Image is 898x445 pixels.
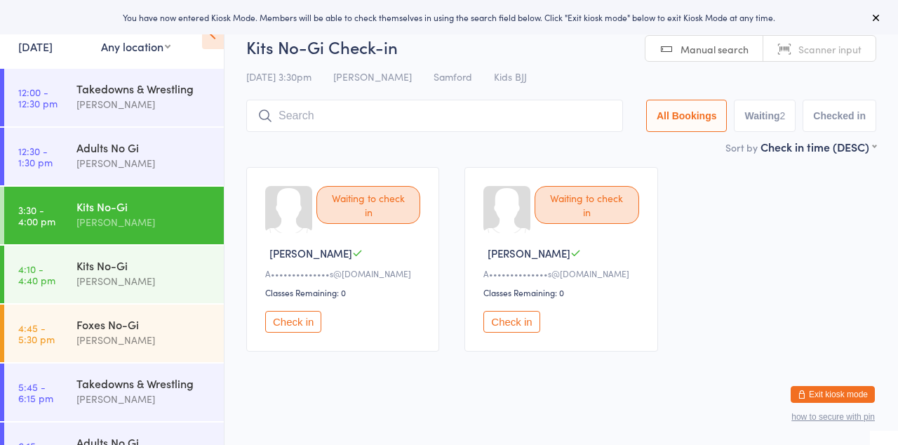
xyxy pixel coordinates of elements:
a: 12:00 -12:30 pmTakedowns & Wrestling[PERSON_NAME] [4,69,224,126]
time: 3:30 - 4:00 pm [18,204,55,227]
button: Check in [483,311,540,333]
label: Sort by [725,140,758,154]
time: 4:10 - 4:40 pm [18,263,55,286]
a: 5:45 -6:15 pmTakedowns & Wrestling[PERSON_NAME] [4,364,224,421]
time: 4:45 - 5:30 pm [18,322,55,345]
div: Classes Remaining: 0 [265,286,424,298]
div: [PERSON_NAME] [76,273,212,289]
div: [PERSON_NAME] [76,96,212,112]
a: 12:30 -1:30 pmAdults No Gi[PERSON_NAME] [4,128,224,185]
span: Samford [434,69,472,84]
button: Waiting2 [734,100,796,132]
time: 12:00 - 12:30 pm [18,86,58,109]
a: 4:10 -4:40 pmKits No-Gi[PERSON_NAME] [4,246,224,303]
span: [PERSON_NAME] [333,69,412,84]
button: Checked in [803,100,876,132]
div: Takedowns & Wrestling [76,376,212,391]
div: Foxes No-Gi [76,317,212,332]
span: [PERSON_NAME] [488,246,570,260]
div: Kits No-Gi [76,199,212,214]
time: 5:45 - 6:15 pm [18,381,53,404]
div: Classes Remaining: 0 [483,286,643,298]
div: [PERSON_NAME] [76,332,212,348]
span: Kids BJJ [494,69,527,84]
button: Check in [265,311,321,333]
button: Exit kiosk mode [791,386,875,403]
div: Takedowns & Wrestling [76,81,212,96]
div: [PERSON_NAME] [76,391,212,407]
time: 12:30 - 1:30 pm [18,145,53,168]
div: You have now entered Kiosk Mode. Members will be able to check themselves in using the search fie... [22,11,876,23]
div: [PERSON_NAME] [76,155,212,171]
span: [DATE] 3:30pm [246,69,311,84]
h2: Kits No-Gi Check-in [246,35,876,58]
div: A••••••••••••••s@[DOMAIN_NAME] [265,267,424,279]
button: All Bookings [646,100,728,132]
a: 4:45 -5:30 pmFoxes No-Gi[PERSON_NAME] [4,305,224,362]
span: Scanner input [798,42,862,56]
div: Kits No-Gi [76,258,212,273]
span: [PERSON_NAME] [269,246,352,260]
div: [PERSON_NAME] [76,214,212,230]
div: Check in time (DESC) [760,139,876,154]
div: Waiting to check in [316,186,420,224]
div: 2 [780,110,786,121]
div: A••••••••••••••s@[DOMAIN_NAME] [483,267,643,279]
span: Manual search [681,42,749,56]
div: Any location [101,39,170,54]
input: Search [246,100,623,132]
div: Adults No Gi [76,140,212,155]
div: Waiting to check in [535,186,638,224]
button: how to secure with pin [791,412,875,422]
a: 3:30 -4:00 pmKits No-Gi[PERSON_NAME] [4,187,224,244]
a: [DATE] [18,39,53,54]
